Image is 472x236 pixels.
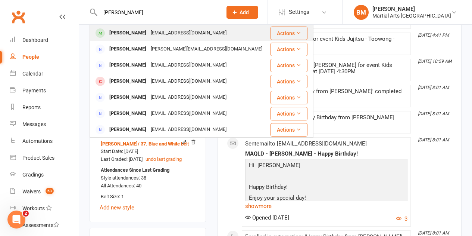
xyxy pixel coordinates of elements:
div: Booking marked Absent by [PERSON_NAME] for event Kids Jujitsu - Toowong - [DATE] at [DATE] 4:30PM [245,62,407,75]
i: [DATE] 8:01 AM [418,230,449,236]
div: Assessments [22,222,59,228]
div: [PERSON_NAME] [107,92,149,103]
span: / 37. Blue and White belt [138,141,189,147]
button: Add [226,6,258,19]
span: Start Date: [DATE] [101,148,138,154]
button: Actions [271,91,307,104]
div: [PERSON_NAME] [107,60,149,71]
div: [EMAIL_ADDRESS][DOMAIN_NAME] [149,60,229,71]
p: Hi [PERSON_NAME] [247,161,406,172]
div: Dashboard [22,37,48,43]
a: Dashboard [10,32,79,49]
i: [DATE] 10:59 AM [418,59,451,64]
span: All Attendances: 40 [101,183,141,189]
span: Last Graded: [DATE] [101,156,143,162]
div: [EMAIL_ADDRESS][DOMAIN_NAME] [149,28,229,39]
p: Happy Birthday! [247,183,406,193]
button: Actions [271,107,307,120]
a: People [10,49,79,65]
span: 53 [46,188,54,194]
button: Actions [271,43,307,56]
a: Automations [10,133,79,150]
div: Waivers [22,189,41,194]
div: [PERSON_NAME] [107,44,149,55]
div: [PERSON_NAME] [372,6,451,12]
i: [DATE] 8:01 AM [418,111,449,116]
span: Settings [289,4,309,21]
a: Assessments [10,217,79,234]
span: Sent email to [EMAIL_ADDRESS][DOMAIN_NAME] [245,140,367,147]
div: [EMAIL_ADDRESS][DOMAIN_NAME] [149,92,229,103]
a: Product Sales [10,150,79,166]
div: Payments [22,88,46,94]
div: [EMAIL_ADDRESS][DOMAIN_NAME] [149,124,229,135]
button: undo last grading [146,156,182,163]
div: People [22,54,39,60]
a: Payments [10,82,79,99]
span: Add [240,9,249,15]
p: Enjoy your special day! [247,193,406,204]
div: MAQLD - [PERSON_NAME] - Happy Birthday! [245,151,407,157]
a: Calendar [10,65,79,82]
div: [EMAIL_ADDRESS][DOMAIN_NAME] [149,108,229,119]
span: 2 [23,211,29,217]
div: [EMAIL_ADDRESS][DOMAIN_NAME] [149,76,229,87]
div: Booking marked Attended for event Kids Jujitsu - Toowong - [DATE] at [DATE] 4:30PM [245,36,407,49]
div: Calendar [22,71,43,77]
div: [PERSON_NAME] [107,28,149,39]
div: Gradings [22,172,44,178]
div: Reports [22,104,41,110]
div: [PERSON_NAME] [107,76,149,87]
input: Search... [98,7,217,18]
a: Clubworx [9,7,28,26]
button: Actions [271,59,307,72]
span: Opened [DATE] [245,214,289,221]
strong: Attendances Since Last Grading [101,166,169,174]
i: [DATE] 4:41 PM [418,33,449,38]
button: 3 [396,214,407,223]
div: Messages [22,121,46,127]
div: Workouts [22,205,45,211]
button: Actions [271,27,307,40]
div: [PERSON_NAME] [107,124,149,135]
div: [PERSON_NAME][EMAIL_ADDRESS][DOMAIN_NAME] [149,44,265,55]
span: Style attendances: 38 [101,175,146,181]
a: show more [245,201,407,211]
i: [DATE] 8:01 AM [418,137,449,142]
a: [PERSON_NAME] [101,141,189,147]
span: Belt Size: 1 [101,194,124,199]
a: Add new style [100,204,134,211]
a: Reports [10,99,79,116]
a: Gradings [10,166,79,183]
iframe: Intercom live chat [7,211,25,229]
div: [PERSON_NAME] [107,108,149,119]
a: Messages [10,116,79,133]
div: Martial Arts [GEOGRAPHIC_DATA] [372,12,451,19]
div: BM [354,5,369,20]
a: Waivers 53 [10,183,79,200]
button: Actions [271,75,307,88]
button: Actions [271,123,307,137]
i: [DATE] 8:01 AM [418,85,449,90]
div: Step 1 of automation Happy Birthday from [PERSON_NAME] completed successfully [245,114,407,127]
div: Automation 'Happy Birthday from [PERSON_NAME]' completed successfully [245,88,407,101]
a: Workouts [10,200,79,217]
div: Product Sales [22,155,54,161]
div: Automations [22,138,53,144]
